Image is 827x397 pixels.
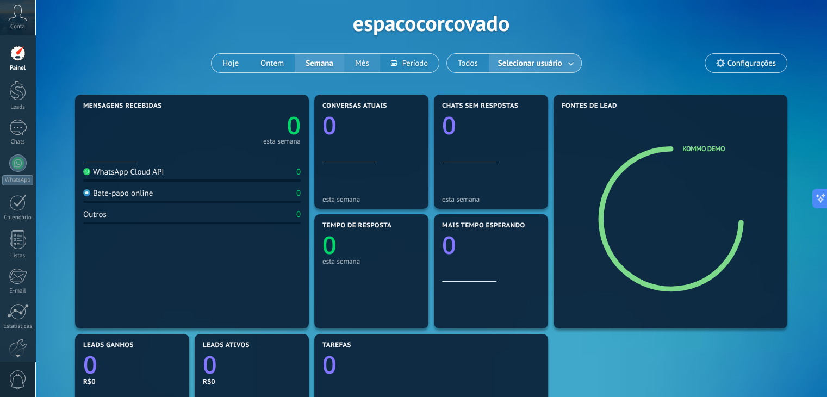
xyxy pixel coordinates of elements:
div: Listas [2,252,34,259]
button: Período [380,54,439,72]
a: Kommo Demo [682,144,725,153]
span: Conversas atuais [322,102,387,110]
div: WhatsApp [2,175,33,185]
div: 0 [296,167,301,177]
div: Estatísticas [2,323,34,330]
span: Tempo de resposta [322,222,391,229]
div: Chats [2,139,34,146]
button: Semana [295,54,344,72]
text: 0 [203,348,217,381]
div: esta semana [263,139,301,144]
text: 0 [287,109,301,142]
a: 0 [322,348,540,381]
span: Mais tempo esperando [442,222,525,229]
img: WhatsApp Cloud API [83,168,90,175]
a: 0 [83,348,181,381]
a: 0 [192,109,301,142]
div: esta semana [322,257,420,265]
text: 0 [83,348,97,381]
div: 0 [296,188,301,199]
div: R$0 [203,377,301,386]
div: Bate-papo online [83,188,153,199]
div: 0 [296,209,301,220]
span: Leads ativos [203,342,250,349]
button: Todos [447,54,489,72]
button: Hoje [212,54,250,72]
text: 0 [322,348,337,381]
span: Conta [10,23,25,30]
div: Outros [83,209,107,220]
text: 0 [322,109,337,142]
img: Bate-papo online [83,189,90,196]
a: 0 [203,348,301,381]
span: Selecionar usuário [496,56,564,71]
text: 0 [322,228,337,262]
text: 0 [442,228,456,262]
button: Selecionar usuário [489,54,581,72]
div: Painel [2,65,34,72]
span: Tarefas [322,342,351,349]
div: esta semana [322,195,420,203]
div: Calendário [2,214,34,221]
span: Configurações [727,59,776,68]
span: Chats sem respostas [442,102,518,110]
span: Leads ganhos [83,342,134,349]
div: E-mail [2,288,34,295]
span: Mensagens recebidas [83,102,161,110]
div: WhatsApp Cloud API [83,167,164,177]
span: Fontes de lead [562,102,617,110]
div: R$0 [83,377,181,386]
button: Ontem [250,54,295,72]
button: Mês [344,54,380,72]
div: esta semana [442,195,540,203]
text: 0 [442,109,456,142]
div: Leads [2,104,34,111]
